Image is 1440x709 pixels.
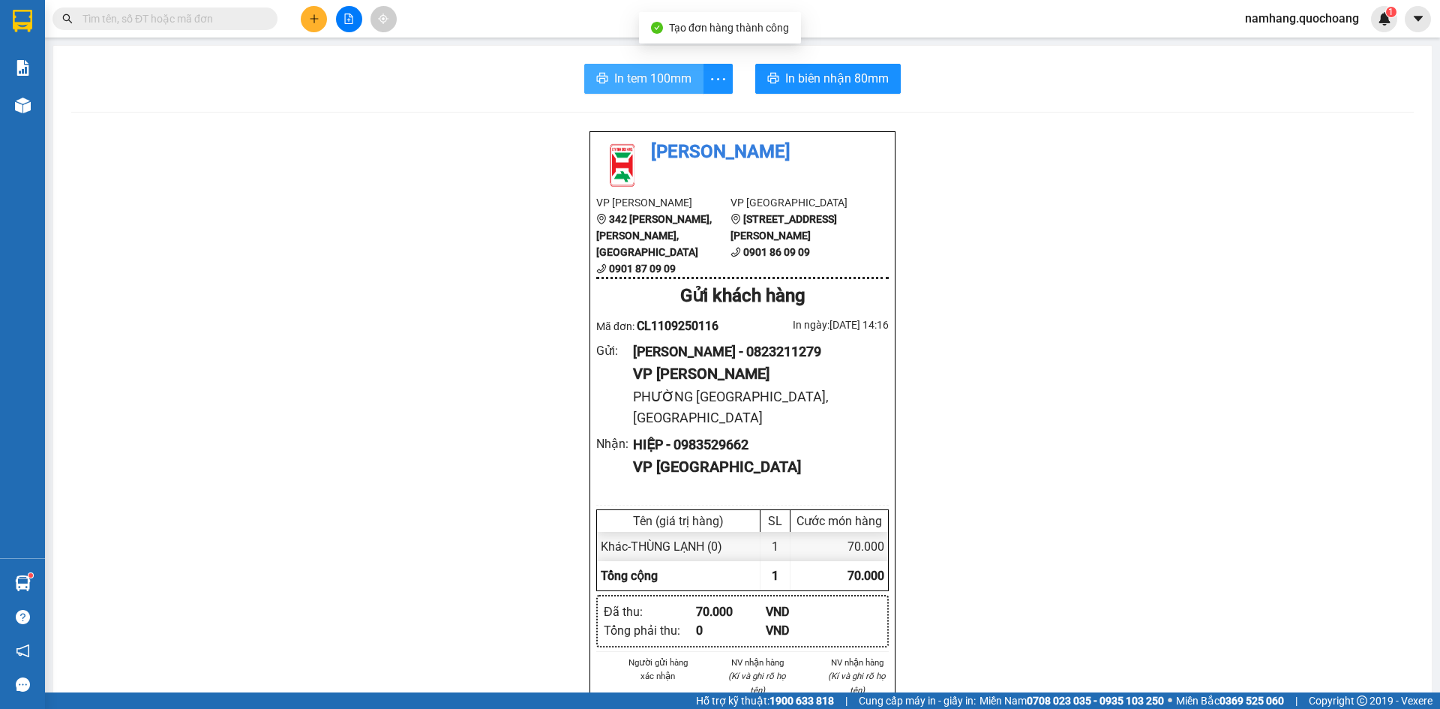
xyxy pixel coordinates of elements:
span: | [845,692,847,709]
div: Tổng phải thu : [604,621,696,640]
span: In tem 100mm [614,69,691,88]
div: Tên (giá trị hàng) [601,514,756,528]
span: environment [596,214,607,224]
strong: 0708 023 035 - 0935 103 250 [1027,695,1164,707]
span: Cung cấp máy in - giấy in: [859,692,976,709]
span: aim [378,14,388,24]
img: logo.jpg [596,138,649,191]
span: ⚪️ [1168,698,1172,704]
div: Gửi : [596,341,633,360]
span: In biên nhận 80mm [785,69,889,88]
div: Cước món hàng [794,514,884,528]
span: plus [309,14,319,24]
span: Miền Nam [979,692,1164,709]
sup: 1 [1386,7,1396,17]
button: printerIn tem 100mm [584,64,703,94]
div: Gửi khách hàng [596,282,889,311]
span: file-add [343,14,354,24]
li: [PERSON_NAME] [596,138,889,167]
div: Nhận : [596,434,633,453]
div: Mã đơn: [596,317,742,335]
b: 0901 87 09 09 [609,263,676,275]
span: copyright [1357,695,1367,706]
li: NV nhận hàng [825,656,889,669]
span: notification [16,644,30,658]
div: VP [GEOGRAPHIC_DATA] [633,455,877,479]
img: logo-vxr [13,10,32,32]
span: CL1109250116 [637,319,718,333]
li: Người gửi hàng xác nhận [626,656,690,683]
img: warehouse-icon [15,575,31,591]
span: question-circle [16,610,30,624]
div: [PERSON_NAME] - 0823211279 [633,341,877,362]
span: message [16,677,30,692]
div: 70.000 [790,532,888,561]
div: PHƯỜNG [GEOGRAPHIC_DATA], [GEOGRAPHIC_DATA] [633,386,877,429]
div: HIỆP - 0983529662 [633,434,877,455]
li: VP [PERSON_NAME] [596,194,730,211]
span: | [1295,692,1297,709]
strong: 1900 633 818 [769,695,834,707]
div: VND [766,602,835,621]
div: 0 [696,621,766,640]
span: caret-down [1411,12,1425,26]
span: 1 [1388,7,1393,17]
span: search [62,14,73,24]
div: 70.000 [696,602,766,621]
span: phone [596,263,607,274]
input: Tìm tên, số ĐT hoặc mã đơn [82,11,259,27]
span: 1 [772,569,778,583]
img: icon-new-feature [1378,12,1391,26]
b: [STREET_ADDRESS][PERSON_NAME] [730,213,837,242]
i: (Kí và ghi rõ họ tên) [828,671,886,695]
span: 70.000 [847,569,884,583]
strong: 0369 525 060 [1219,695,1284,707]
span: check-circle [651,22,663,34]
button: aim [370,6,397,32]
span: namhang.quochoang [1233,9,1371,28]
div: VND [766,621,835,640]
span: phone [730,247,741,257]
span: Hỗ trợ kỹ thuật: [696,692,834,709]
span: more [703,70,732,89]
span: Khác - THÙNG LẠNH (0) [601,539,722,554]
li: VP [GEOGRAPHIC_DATA] [730,194,865,211]
li: NV nhận hàng [726,656,790,669]
div: SL [764,514,786,528]
sup: 1 [28,573,33,578]
span: Tổng cộng [601,569,658,583]
span: environment [730,214,741,224]
button: more [703,64,733,94]
b: 342 [PERSON_NAME], [PERSON_NAME], [GEOGRAPHIC_DATA] [596,213,712,258]
img: solution-icon [15,60,31,76]
b: 0901 86 09 09 [743,246,810,258]
span: Tạo đơn hàng thành công [669,22,789,34]
span: printer [596,72,608,86]
div: In ngày: [DATE] 14:16 [742,317,889,333]
button: file-add [336,6,362,32]
button: printerIn biên nhận 80mm [755,64,901,94]
button: plus [301,6,327,32]
div: VP [PERSON_NAME] [633,362,877,386]
button: caret-down [1405,6,1431,32]
span: printer [767,72,779,86]
div: Đã thu : [604,602,696,621]
img: warehouse-icon [15,98,31,113]
div: 1 [760,532,790,561]
i: (Kí và ghi rõ họ tên) [728,671,786,695]
span: Miền Bắc [1176,692,1284,709]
